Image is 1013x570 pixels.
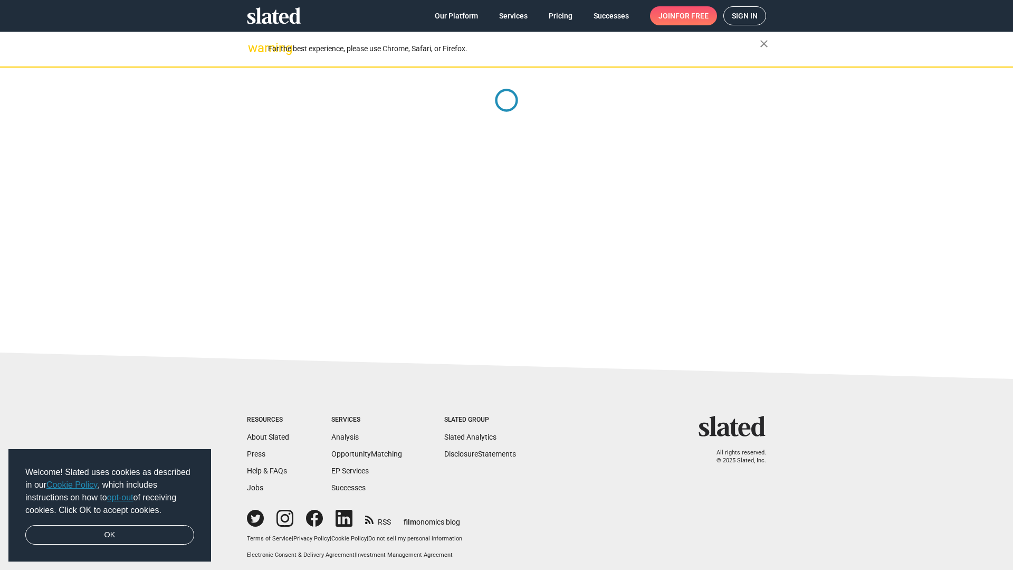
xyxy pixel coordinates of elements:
[330,535,331,542] span: |
[368,535,462,543] button: Do not sell my personal information
[293,535,330,542] a: Privacy Policy
[723,6,766,25] a: Sign in
[355,552,356,558] span: |
[367,535,368,542] span: |
[292,535,293,542] span: |
[247,450,265,458] a: Press
[331,535,367,542] a: Cookie Policy
[549,6,572,25] span: Pricing
[46,480,98,489] a: Cookie Policy
[404,509,460,527] a: filmonomics blog
[585,6,637,25] a: Successes
[8,449,211,562] div: cookieconsent
[247,535,292,542] a: Terms of Service
[404,518,416,526] span: film
[331,450,402,458] a: OpportunityMatching
[675,6,709,25] span: for free
[247,552,355,558] a: Electronic Consent & Delivery Agreement
[25,466,194,517] span: Welcome! Slated uses cookies as described in our , which includes instructions on how to of recei...
[107,493,133,502] a: opt-out
[247,433,289,441] a: About Slated
[247,467,287,475] a: Help & FAQs
[491,6,536,25] a: Services
[365,511,391,527] a: RSS
[268,42,760,56] div: For the best experience, please use Chrome, Safari, or Firefox.
[732,7,758,25] span: Sign in
[331,416,402,424] div: Services
[758,37,770,50] mat-icon: close
[444,450,516,458] a: DisclosureStatements
[247,416,289,424] div: Resources
[356,552,453,558] a: Investment Management Agreement
[25,525,194,545] a: dismiss cookie message
[705,449,766,464] p: All rights reserved. © 2025 Slated, Inc.
[247,483,263,492] a: Jobs
[248,42,261,54] mat-icon: warning
[444,416,516,424] div: Slated Group
[435,6,478,25] span: Our Platform
[331,433,359,441] a: Analysis
[594,6,629,25] span: Successes
[658,6,709,25] span: Join
[499,6,528,25] span: Services
[331,483,366,492] a: Successes
[650,6,717,25] a: Joinfor free
[331,467,369,475] a: EP Services
[444,433,496,441] a: Slated Analytics
[426,6,486,25] a: Our Platform
[540,6,581,25] a: Pricing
